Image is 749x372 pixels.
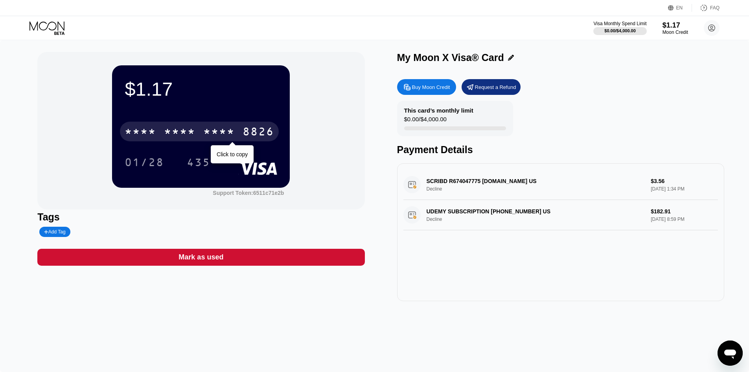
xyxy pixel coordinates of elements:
[44,229,65,235] div: Add Tag
[475,84,516,91] div: Request a Refund
[39,227,70,237] div: Add Tag
[397,52,504,63] div: My Moon X Visa® Card
[604,28,636,33] div: $0.00 / $4,000.00
[243,126,274,139] div: 8826
[676,5,683,11] div: EN
[663,21,688,35] div: $1.17Moon Credit
[710,5,720,11] div: FAQ
[692,4,720,12] div: FAQ
[213,190,284,196] div: Support Token: 6511c71e2b
[125,78,277,100] div: $1.17
[37,249,364,266] div: Mark as used
[217,151,248,157] div: Click to copy
[37,211,364,223] div: Tags
[593,21,646,26] div: Visa Monthly Spend Limit
[119,152,170,172] div: 01/28
[593,21,646,35] div: Visa Monthly Spend Limit$0.00/$4,000.00
[663,21,688,30] div: $1.17
[397,144,724,155] div: Payment Details
[213,190,284,196] div: Support Token:6511c71e2b
[668,4,692,12] div: EN
[404,116,447,126] div: $0.00 / $4,000.00
[404,107,473,114] div: This card’s monthly limit
[181,152,216,172] div: 435
[187,157,210,170] div: 435
[179,253,223,262] div: Mark as used
[412,84,450,91] div: Buy Moon Credit
[462,79,521,95] div: Request a Refund
[718,341,743,366] iframe: Button to launch messaging window
[125,157,164,170] div: 01/28
[397,79,456,95] div: Buy Moon Credit
[663,30,688,35] div: Moon Credit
